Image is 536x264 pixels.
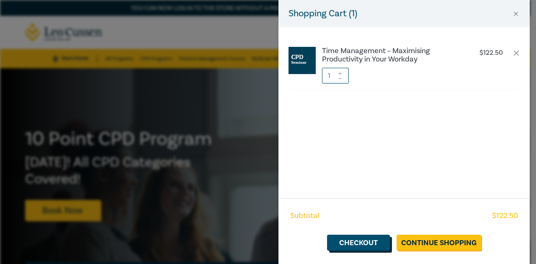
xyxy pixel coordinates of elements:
button: Close [512,10,520,18]
input: 1 [322,68,349,84]
img: CPD%20Seminar.jpg [289,47,316,74]
span: Subtotal [290,210,319,221]
p: $ 122.50 [479,49,503,57]
span: $ 122.50 [492,210,518,221]
a: Continue Shopping [397,235,481,251]
a: Checkout [327,235,390,251]
a: Time Management – Maximising Productivity in Your Workday [322,47,461,64]
h5: Shopping Cart ( 1 ) [289,7,357,21]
